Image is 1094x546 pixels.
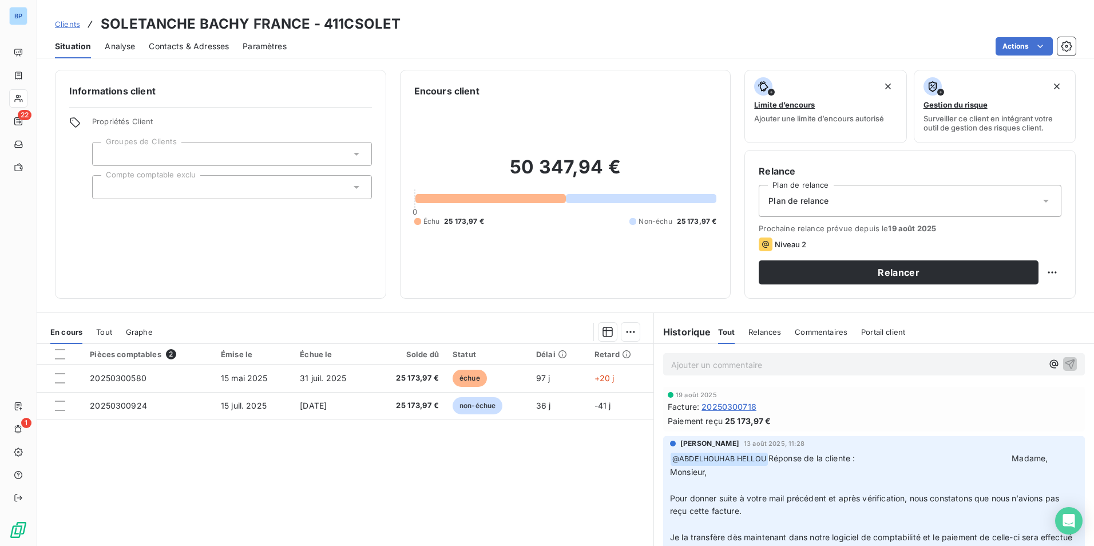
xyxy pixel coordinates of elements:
[300,373,346,383] span: 31 juil. 2025
[775,240,806,249] span: Niveau 2
[96,327,112,337] span: Tout
[55,41,91,52] span: Situation
[677,216,717,227] span: 25 173,97 €
[759,224,1061,233] span: Prochaine relance prévue depuis le
[9,112,27,130] a: 22
[536,373,550,383] span: 97 j
[888,224,936,233] span: 19 août 2025
[594,373,615,383] span: +20 j
[725,415,771,427] span: 25 173,97 €
[221,401,267,410] span: 15 juil. 2025
[9,521,27,539] img: Logo LeanPay
[101,14,401,34] h3: SOLETANCHE BACHY FRANCE - 411CSOLET
[759,260,1038,284] button: Relancer
[923,114,1066,132] span: Surveiller ce client en intégrant votre outil de gestion des risques client.
[379,350,439,359] div: Solde dû
[18,110,31,120] span: 22
[414,156,717,190] h2: 50 347,94 €
[744,70,906,143] button: Limite d’encoursAjouter une limite d’encours autorisé
[861,327,905,337] span: Portail client
[923,100,988,109] span: Gestion du risque
[166,349,176,359] span: 2
[453,350,522,359] div: Statut
[676,391,717,398] span: 19 août 2025
[126,327,153,337] span: Graphe
[221,350,286,359] div: Émise le
[1055,507,1083,535] div: Open Intercom Messenger
[795,327,847,337] span: Commentaires
[654,325,711,339] h6: Historique
[759,164,1061,178] h6: Relance
[413,207,417,216] span: 0
[9,7,27,25] div: BP
[243,41,287,52] span: Paramètres
[670,493,1061,516] span: Pour donner suite à votre mail précédent et après vérification, nous constatons que nous n’avions...
[453,370,487,387] span: échue
[754,100,815,109] span: Limite d’encours
[149,41,229,52] span: Contacts & Adresses
[90,349,207,359] div: Pièces comptables
[996,37,1053,56] button: Actions
[594,401,611,410] span: -41 j
[379,400,439,412] span: 25 173,97 €
[768,195,829,207] span: Plan de relance
[50,327,82,337] span: En cours
[92,117,372,133] span: Propriétés Client
[423,216,440,227] span: Échu
[701,401,756,413] span: 20250300718
[536,350,581,359] div: Délai
[671,453,768,466] span: @ ABDELHOUHAB HELLOU
[414,84,479,98] h6: Encours client
[379,373,439,384] span: 25 173,97 €
[594,350,647,359] div: Retard
[754,114,884,123] span: Ajouter une limite d’encours autorisé
[744,440,804,447] span: 13 août 2025, 11:28
[668,401,699,413] span: Facture :
[444,216,484,227] span: 25 173,97 €
[90,373,146,383] span: 20250300580
[55,18,80,30] a: Clients
[55,19,80,29] span: Clients
[748,327,781,337] span: Relances
[300,350,364,359] div: Échue le
[639,216,672,227] span: Non-échu
[453,397,502,414] span: non-échue
[102,182,111,192] input: Ajouter une valeur
[69,84,372,98] h6: Informations client
[21,418,31,428] span: 1
[221,373,268,383] span: 15 mai 2025
[105,41,135,52] span: Analyse
[680,438,739,449] span: [PERSON_NAME]
[718,327,735,337] span: Tout
[668,415,723,427] span: Paiement reçu
[102,149,111,159] input: Ajouter une valeur
[670,453,1050,477] span: Réponse de la cliente : Madame, Monsieur,
[300,401,327,410] span: [DATE]
[914,70,1076,143] button: Gestion du risqueSurveiller ce client en intégrant votre outil de gestion des risques client.
[536,401,551,410] span: 36 j
[90,401,147,410] span: 20250300924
